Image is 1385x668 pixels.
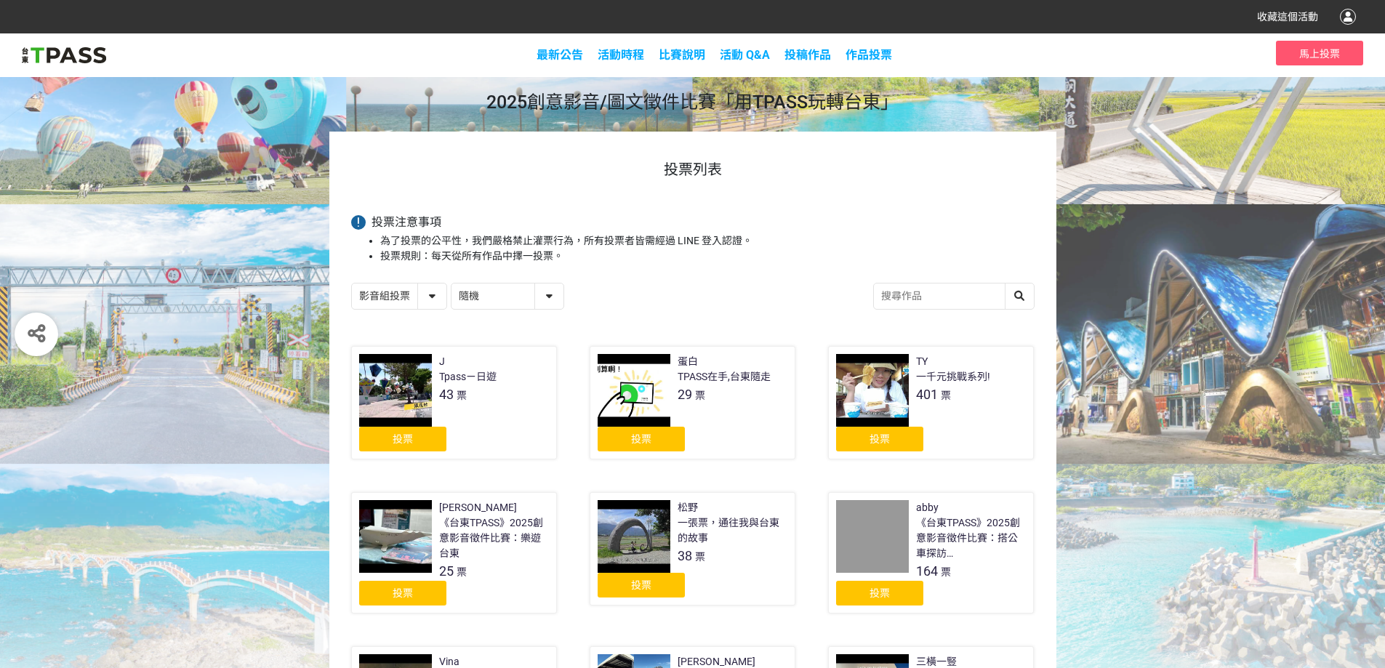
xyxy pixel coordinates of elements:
[1257,11,1318,23] span: 收藏這個活動
[351,161,1035,178] h1: 投票列表
[486,92,899,113] span: 2025創意影音/圖文徵件比賽「用TPASS玩轉台東」
[439,354,445,369] div: J
[678,387,692,402] span: 29
[351,346,557,459] a: JTpassㄧ日遊43票投票
[1276,41,1363,65] button: 馬上投票
[846,48,892,62] span: 作品投票
[678,548,692,563] span: 38
[393,433,413,445] span: 投票
[916,563,938,579] span: 164
[695,551,705,563] span: 票
[659,48,705,62] a: 比賽說明
[695,390,705,401] span: 票
[380,249,1035,264] li: 投票規則：每天從所有作品中擇一投票。
[393,587,413,599] span: 投票
[720,48,770,62] a: 活動 Q&A
[22,44,106,66] img: 2025創意影音/圖文徵件比賽「用TPASS玩轉台東」
[916,500,939,515] div: abby
[372,215,441,229] span: 投票注意事項
[678,515,787,546] div: 一張票，通往我與台東的故事
[457,566,467,578] span: 票
[828,346,1034,459] a: TY一千元挑戰系列!401票投票
[1299,48,1340,60] span: 馬上投票
[439,369,497,385] div: Tpassㄧ日遊
[457,390,467,401] span: 票
[678,354,698,369] div: 蛋白
[916,387,938,402] span: 401
[784,48,831,62] span: 投稿作品
[439,387,454,402] span: 43
[828,492,1034,613] a: abby《台東TPASS》2025創意影音徵件比賽：搭公車探訪[GEOGRAPHIC_DATA]店164票投票
[590,492,795,605] a: 松野一張票，通往我與台東的故事38票投票
[678,369,771,385] div: TPASS在手,台東隨走
[874,283,1034,309] input: 搜尋作品
[380,233,1035,249] li: 為了投票的公平性，我們嚴格禁止灌票行為，所有投票者皆需經過 LINE 登入認證。
[598,48,644,62] a: 活動時程
[439,500,517,515] div: [PERSON_NAME]
[870,587,890,599] span: 投票
[439,515,549,561] div: 《台東TPASS》2025創意影音徵件比賽：樂遊台東
[941,566,951,578] span: 票
[916,369,990,385] div: 一千元挑戰系列!
[631,433,651,445] span: 投票
[351,492,557,613] a: [PERSON_NAME]《台東TPASS》2025創意影音徵件比賽：樂遊台東25票投票
[941,390,951,401] span: 票
[916,354,928,369] div: TY
[537,48,583,62] a: 最新公告
[631,579,651,591] span: 投票
[439,563,454,579] span: 25
[678,500,698,515] div: 松野
[590,346,795,459] a: 蛋白TPASS在手,台東隨走29票投票
[916,515,1026,561] div: 《台東TPASS》2025創意影音徵件比賽：搭公車探訪[GEOGRAPHIC_DATA]店
[870,433,890,445] span: 投票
